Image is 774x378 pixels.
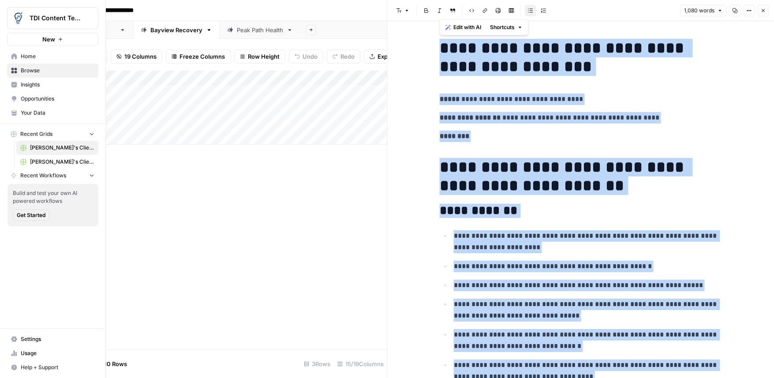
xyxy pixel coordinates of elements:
a: Settings [7,332,98,346]
button: Export CSV [364,49,415,64]
div: 15/19 Columns [334,357,387,371]
button: Undo [289,49,323,64]
span: Settings [21,335,94,343]
button: Redo [327,49,360,64]
span: [PERSON_NAME]'s Clients - New Content [30,158,94,166]
span: Shortcuts [490,23,515,31]
a: Insights [7,78,98,92]
span: Freeze Columns [179,52,225,61]
div: 3 Rows [300,357,334,371]
button: 1,080 words [680,5,726,16]
a: [PERSON_NAME]'s Clients - New Content [16,141,98,155]
span: Add 10 Rows [92,359,127,368]
span: Build and test your own AI powered workflows [13,189,93,205]
span: Redo [340,52,355,61]
span: New [42,35,55,44]
span: Export CSV [378,52,409,61]
span: Insights [21,81,94,89]
button: Row Height [234,49,285,64]
a: Your Data [7,106,98,120]
button: Workspace: TDI Content Team [7,7,98,29]
span: 1,080 words [684,7,714,15]
span: Get Started [17,211,45,219]
div: Peak Path Health [237,26,283,34]
a: Browse [7,64,98,78]
button: Help + Support [7,360,98,374]
span: TDI Content Team [30,14,83,22]
span: Your Data [21,109,94,117]
button: Shortcuts [486,22,526,33]
span: Help + Support [21,363,94,371]
div: Bayview Recovery [150,26,202,34]
button: Get Started [13,210,49,221]
a: Home [7,49,98,64]
a: Opportunities [7,92,98,106]
a: [PERSON_NAME]'s Clients - New Content [16,155,98,169]
img: TDI Content Team Logo [10,10,26,26]
button: 19 Columns [111,49,162,64]
span: Recent Workflows [20,172,66,180]
button: Recent Workflows [7,169,98,182]
span: Row Height [248,52,280,61]
button: Edit with AI [442,22,485,33]
a: Peak Path Health [220,21,300,39]
span: 19 Columns [124,52,157,61]
a: Bayview Recovery [133,21,220,39]
span: Home [21,52,94,60]
button: Freeze Columns [166,49,231,64]
span: Undo [303,52,318,61]
span: Browse [21,67,94,75]
span: Opportunities [21,95,94,103]
button: New [7,33,98,46]
span: Edit with AI [453,23,481,31]
span: Recent Grids [20,130,52,138]
span: [PERSON_NAME]'s Clients - New Content [30,144,94,152]
span: Usage [21,349,94,357]
button: Recent Grids [7,127,98,141]
a: Usage [7,346,98,360]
